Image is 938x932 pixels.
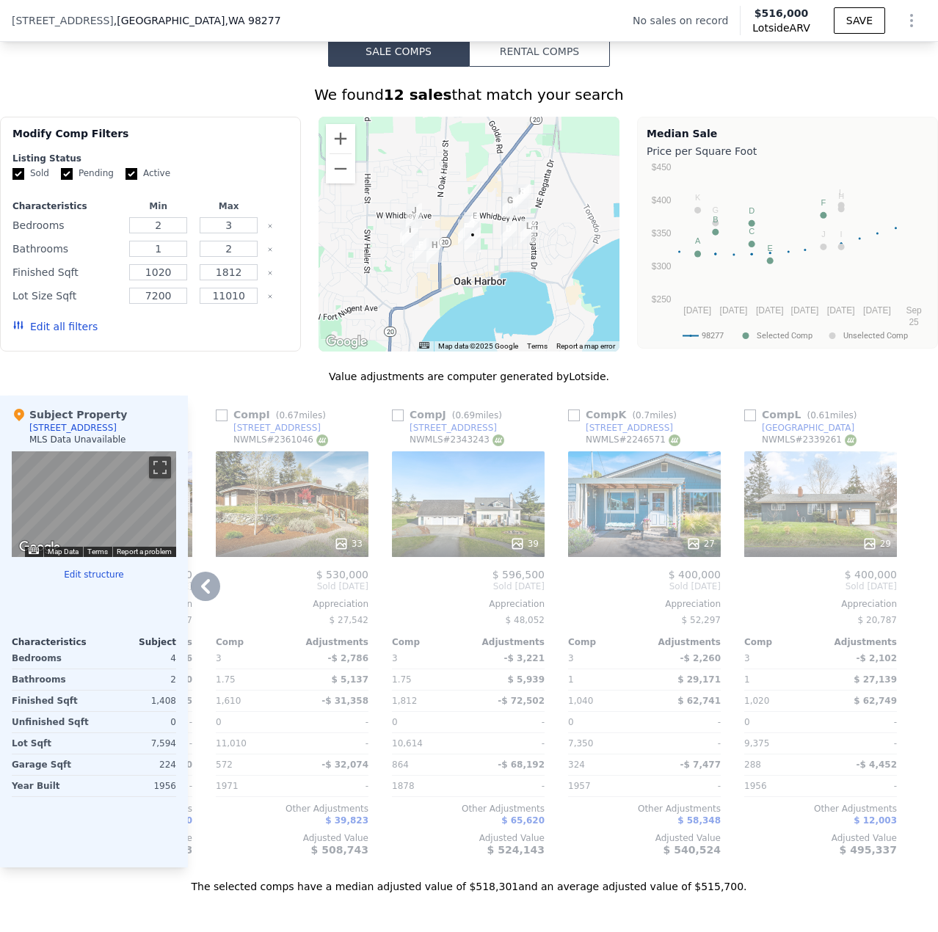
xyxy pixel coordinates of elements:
[845,434,857,446] img: NWMLS Logo
[326,124,355,153] button: Zoom in
[400,219,416,244] div: 476 SW Erie Cir
[686,536,715,551] div: 27
[682,615,721,625] span: $ 52,297
[392,717,398,727] span: 0
[568,776,641,796] div: 1957
[586,422,673,434] div: [STREET_ADDRESS]
[392,776,465,796] div: 1878
[12,451,176,557] div: Map
[216,669,289,690] div: 1.75
[316,569,368,580] span: $ 530,000
[61,167,114,180] label: Pending
[568,422,673,434] a: [STREET_ADDRESS]
[749,206,755,215] text: D
[392,598,545,610] div: Appreciation
[768,244,773,252] text: E
[749,227,755,236] text: C
[821,230,826,239] text: J
[97,712,176,732] div: 0
[12,407,127,422] div: Subject Property
[233,422,321,434] div: [STREET_ADDRESS]
[12,13,114,28] span: [STREET_ADDRESS]
[647,733,721,754] div: -
[652,228,672,239] text: $350
[334,536,363,551] div: 33
[12,285,120,306] div: Lot Size Sqft
[267,270,273,276] button: Clear
[647,126,928,141] div: Median Sale
[12,168,24,180] input: Sold
[29,547,39,554] button: Keyboard shortcuts
[713,215,718,224] text: B
[502,193,518,218] div: 1364 Whidbey Avenue E
[840,844,897,856] span: $ 495,337
[446,410,508,421] span: ( miles)
[744,598,897,610] div: Appreciation
[295,776,368,796] div: -
[669,569,721,580] span: $ 400,000
[216,738,247,749] span: 11,010
[680,653,721,663] span: -$ 2,260
[12,712,91,732] div: Unfinished Sqft
[568,760,585,770] span: 324
[755,7,809,19] span: $516,000
[216,776,289,796] div: 1971
[515,184,531,209] div: 1626 NE 2nd Ave
[863,305,891,316] text: [DATE]
[862,536,891,551] div: 29
[12,669,91,690] div: Bathrooms
[838,192,844,200] text: H
[12,733,91,754] div: Lot Sqft
[680,760,721,770] span: -$ 7,477
[311,844,368,856] span: $ 508,743
[720,305,748,316] text: [DATE]
[392,422,497,434] a: [STREET_ADDRESS]
[744,696,769,706] span: 1,020
[568,696,593,706] span: 1,040
[48,547,79,557] button: Map Data
[652,261,672,272] text: $300
[471,776,545,796] div: -
[12,754,91,775] div: Garage Sqft
[117,547,172,556] a: Report a problem
[322,332,371,352] img: Google
[854,696,897,706] span: $ 62,749
[647,141,928,161] div: Price per Square Foot
[392,738,423,749] span: 10,614
[292,636,368,648] div: Adjustments
[12,451,176,557] div: Street View
[97,754,176,775] div: 224
[12,167,49,180] label: Sold
[757,331,812,341] text: Selected Comp
[834,7,885,34] button: SAVE
[791,305,819,316] text: [DATE]
[471,712,545,732] div: -
[677,815,721,826] span: $ 58,348
[126,200,191,212] div: Min
[858,615,897,625] span: $ 20,787
[328,36,469,67] button: Sale Comps
[216,422,321,434] a: [STREET_ADDRESS]
[744,717,750,727] span: 0
[756,305,784,316] text: [DATE]
[744,776,818,796] div: 1956
[392,636,468,648] div: Comp
[744,580,897,592] span: Sold [DATE]
[839,188,843,197] text: L
[458,219,474,244] div: 542 SE 5th Ave
[149,456,171,478] button: Toggle fullscreen view
[568,407,683,422] div: Comp K
[647,776,721,796] div: -
[295,733,368,754] div: -
[744,738,769,749] span: 9,375
[568,598,721,610] div: Appreciation
[270,410,332,421] span: ( miles)
[316,434,328,446] img: NWMLS Logo
[636,410,650,421] span: 0.7
[216,717,222,727] span: 0
[469,36,610,67] button: Rental Comps
[568,669,641,690] div: 1
[216,696,241,706] span: 1,610
[909,317,919,327] text: 25
[652,294,672,305] text: $250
